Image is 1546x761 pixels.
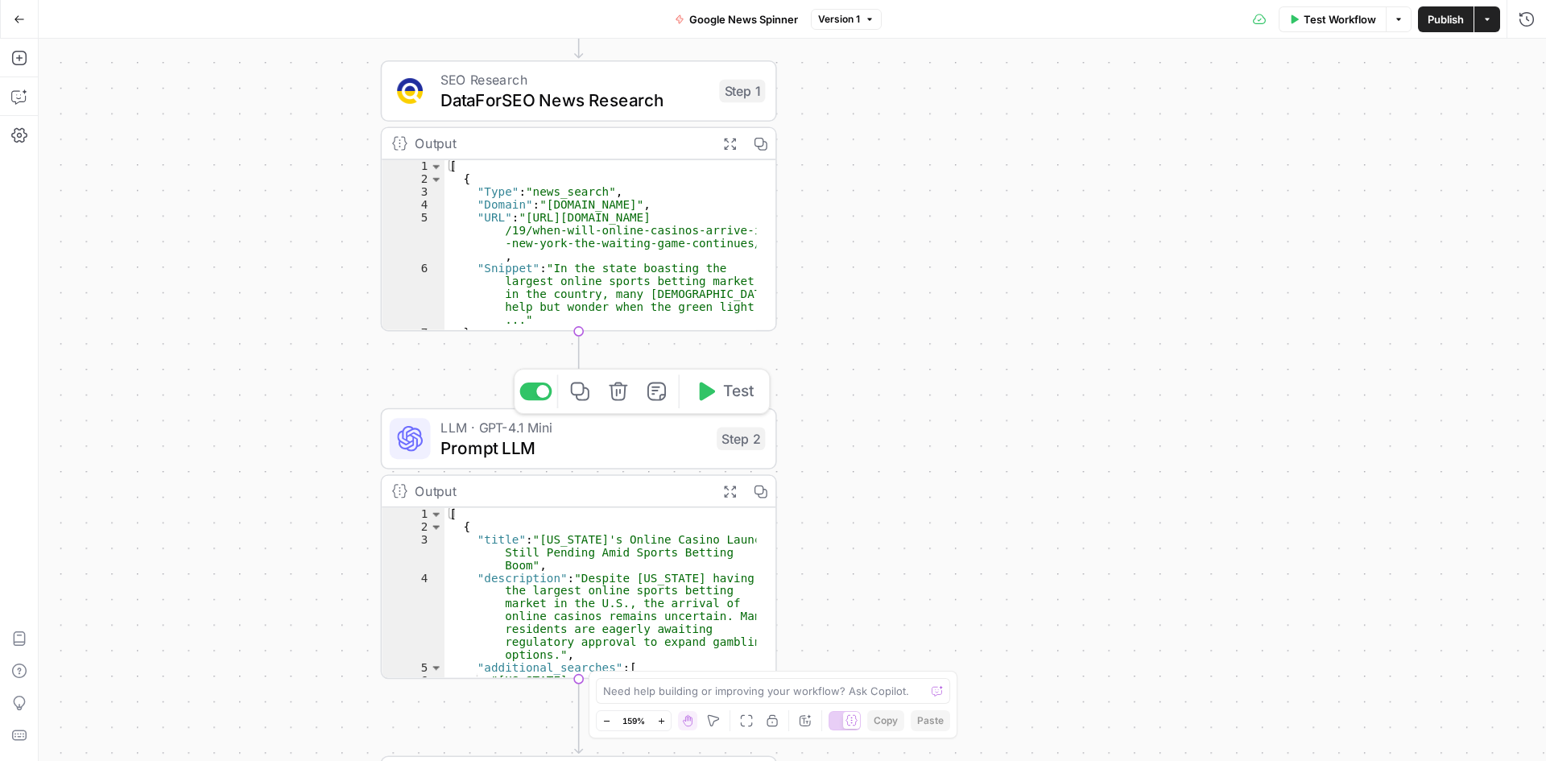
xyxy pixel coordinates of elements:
span: Paste [917,713,944,728]
div: Output [415,481,706,501]
g: Edge from step_2 to step_3 [575,679,583,753]
span: Copy [874,713,898,728]
span: Test [723,380,754,403]
div: 7 [382,326,444,339]
span: Google News Spinner [689,11,798,27]
div: 4 [382,198,444,211]
div: 6 [382,674,444,700]
div: 5 [382,211,444,262]
button: Test [684,374,763,407]
div: 1 [382,160,444,173]
div: SEO ResearchDataForSEO News ResearchStep 1Output[ { "Type":"news_search", "Domain":"[DOMAIN_NAME]... [381,60,777,332]
span: Version 1 [818,12,860,27]
span: Test Workflow [1304,11,1376,27]
span: SEO Research [440,69,709,89]
button: Google News Spinner [665,6,808,32]
span: Toggle code folding, rows 5 through 9 [429,661,443,674]
div: 2 [382,520,444,533]
div: 6 [382,263,444,326]
button: Test Workflow [1279,6,1386,32]
img: vjoh3p9kohnippxyp1brdnq6ymi1 [397,78,423,104]
div: LLM · GPT-4.1 MiniPrompt LLMStep 2TestOutput[ { "title":"[US_STATE]'s Online Casino Launch Still ... [381,408,777,680]
div: 5 [382,661,444,674]
div: 1 [382,507,444,520]
button: Paste [911,710,950,731]
div: 3 [382,185,444,198]
div: Output [415,133,706,153]
span: Toggle code folding, rows 1 through 602 [429,160,443,173]
div: Step 2 [717,427,765,450]
div: 3 [382,533,444,572]
button: Copy [867,710,904,731]
button: Publish [1418,6,1474,32]
span: LLM · GPT-4.1 Mini [440,417,706,437]
div: 2 [382,173,444,186]
span: Toggle code folding, rows 2 through 7 [429,173,443,186]
span: Toggle code folding, rows 2 through 10 [429,520,443,533]
button: Version 1 [811,9,882,30]
span: DataForSEO News Research [440,87,709,113]
div: 4 [382,572,444,661]
span: 159% [622,714,645,727]
div: Step 1 [719,80,765,103]
span: Prompt LLM [440,435,706,461]
span: Toggle code folding, rows 1 through 137 [429,507,443,520]
span: Publish [1428,11,1464,27]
